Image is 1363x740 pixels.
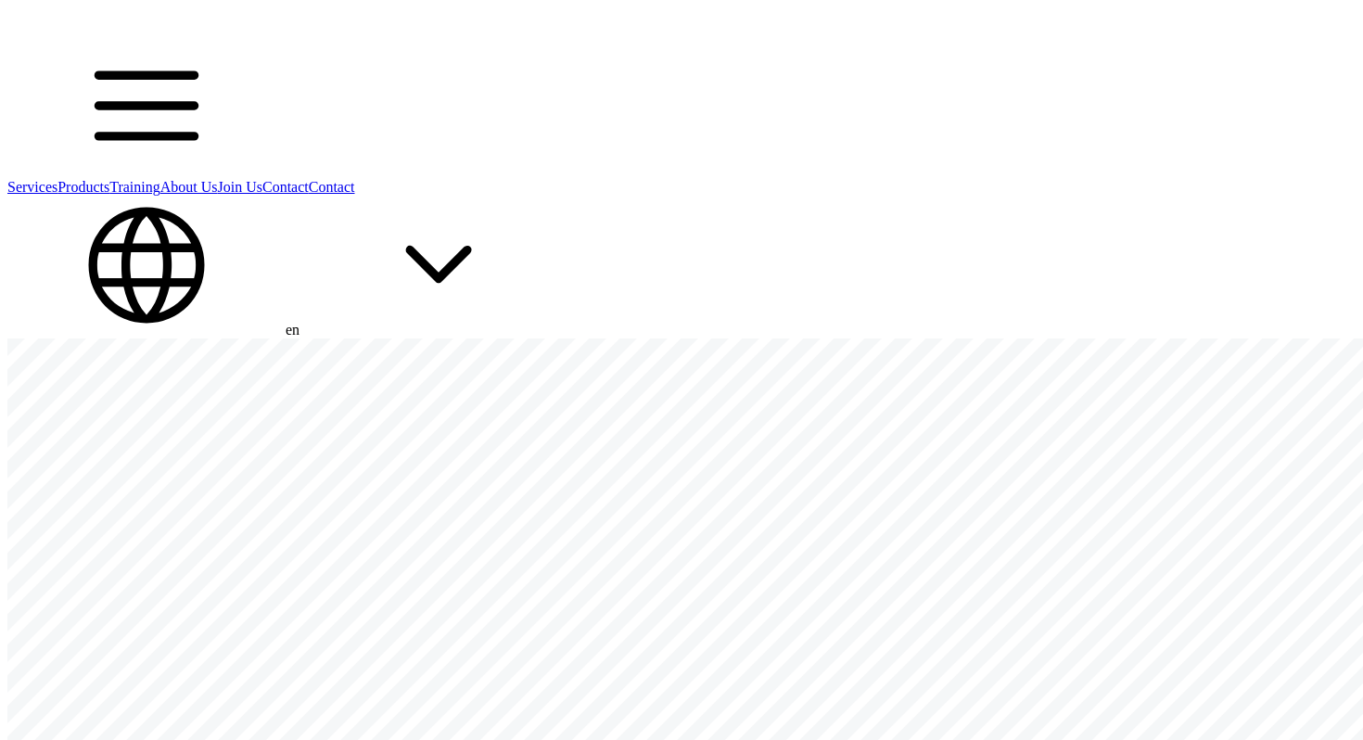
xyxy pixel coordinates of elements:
[57,179,109,195] a: Products
[286,322,299,338] span: en
[218,179,262,195] a: Join Us
[109,179,160,195] a: Training
[7,19,165,35] a: HelloData
[309,179,355,195] a: Contact
[160,179,218,195] a: About Us
[7,196,1356,338] div: en
[7,179,57,195] a: Services
[262,179,309,195] a: Contact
